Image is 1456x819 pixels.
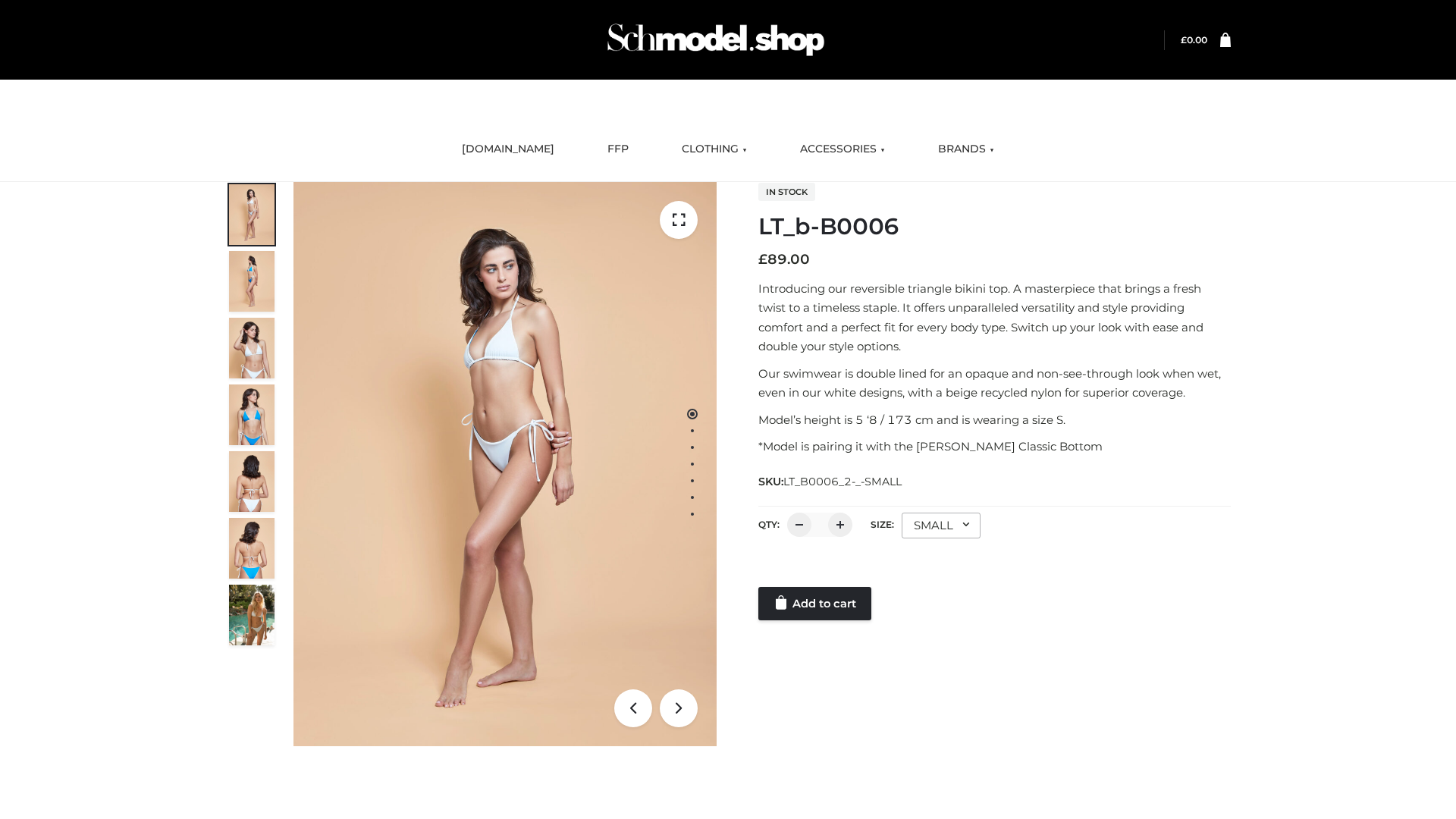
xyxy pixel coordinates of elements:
[229,384,275,445] img: ArielClassicBikiniTop_CloudNine_AzureSky_OW114ECO_4-scaled.jpg
[758,437,1231,457] p: *Model is pairing it with the [PERSON_NAME] Classic Bottom
[1181,34,1207,45] bdi: 0.00
[229,251,275,312] img: ArielClassicBikiniTop_CloudNine_AzureSky_OW114ECO_2-scaled.jpg
[758,364,1231,403] p: Our swimwear is double lined for an opaque and non-see-through look when wet, even in our white d...
[1181,34,1187,45] span: £
[758,183,815,201] span: In stock
[602,10,830,70] img: Schmodel Admin 964
[670,133,758,166] a: CLOTHING
[783,475,902,488] span: LT_B0006_2-_-SMALL
[758,472,903,491] span: SKU:
[1181,34,1207,45] a: £0.00
[758,587,871,620] a: Add to cart
[902,513,981,538] div: SMALL
[596,133,640,166] a: FFP
[758,213,1231,240] h1: LT_b-B0006
[927,133,1006,166] a: BRANDS
[229,318,275,378] img: ArielClassicBikiniTop_CloudNine_AzureSky_OW114ECO_3-scaled.jpg
[789,133,896,166] a: ACCESSORIES
[229,518,275,579] img: ArielClassicBikiniTop_CloudNine_AzureSky_OW114ECO_8-scaled.jpg
[229,451,275,512] img: ArielClassicBikiniTop_CloudNine_AzureSky_OW114ECO_7-scaled.jpg
[871,519,894,530] label: Size:
[758,519,780,530] label: QTY:
[758,279,1231,356] p: Introducing our reversible triangle bikini top. A masterpiece that brings a fresh twist to a time...
[229,184,275,245] img: ArielClassicBikiniTop_CloudNine_AzureSky_OW114ECO_1-scaled.jpg
[758,251,810,268] bdi: 89.00
[758,410,1231,430] p: Model’s height is 5 ‘8 / 173 cm and is wearing a size S.
[450,133,566,166] a: [DOMAIN_NAME]
[229,585,275,645] img: Arieltop_CloudNine_AzureSky2.jpg
[758,251,767,268] span: £
[293,182,717,746] img: ArielClassicBikiniTop_CloudNine_AzureSky_OW114ECO_1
